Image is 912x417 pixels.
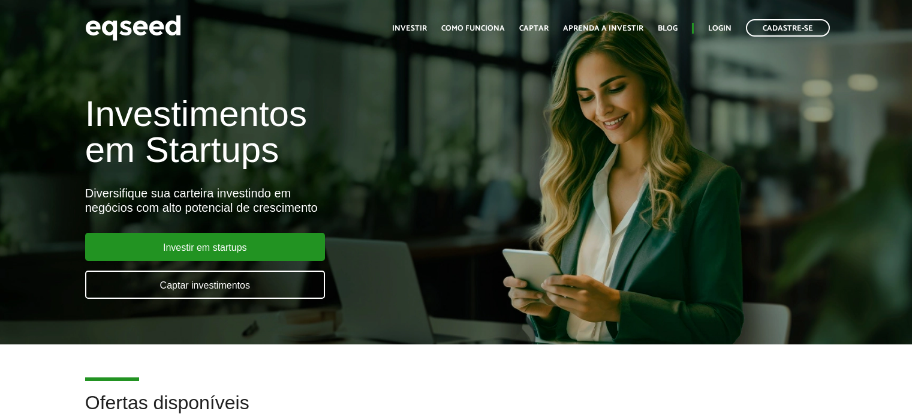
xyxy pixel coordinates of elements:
[441,25,505,32] a: Como funciona
[746,19,830,37] a: Cadastre-se
[85,96,523,168] h1: Investimentos em Startups
[519,25,549,32] a: Captar
[563,25,643,32] a: Aprenda a investir
[85,233,325,261] a: Investir em startups
[658,25,678,32] a: Blog
[85,271,325,299] a: Captar investimentos
[708,25,732,32] a: Login
[392,25,427,32] a: Investir
[85,12,181,44] img: EqSeed
[85,186,523,215] div: Diversifique sua carteira investindo em negócios com alto potencial de crescimento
